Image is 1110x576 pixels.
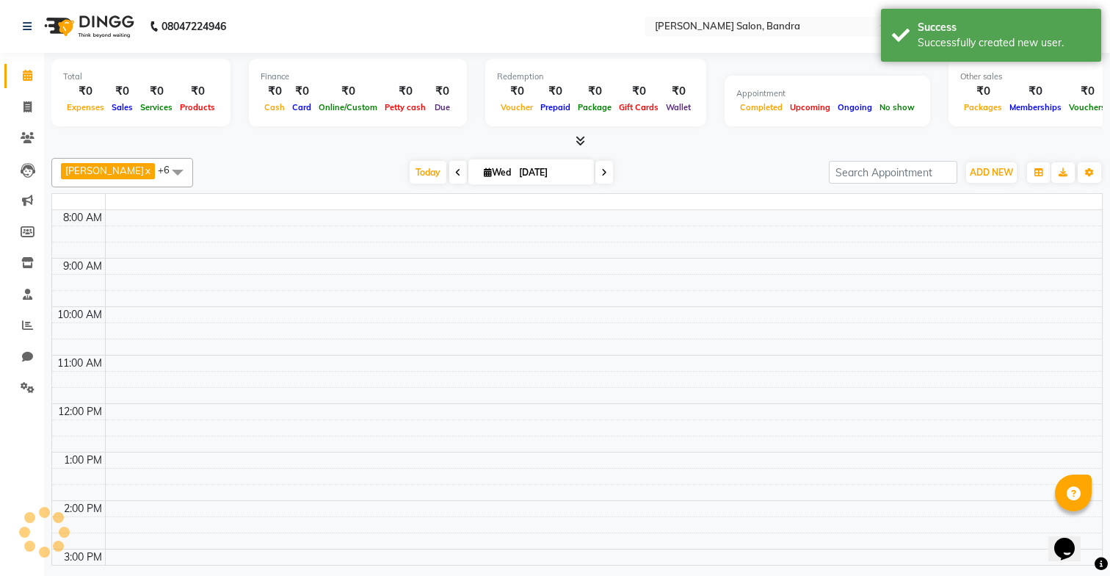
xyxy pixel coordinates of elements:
[61,453,105,468] div: 1:00 PM
[137,102,176,112] span: Services
[829,161,957,184] input: Search Appointment
[176,83,219,100] div: ₹0
[736,87,918,100] div: Appointment
[537,102,574,112] span: Prepaid
[1065,83,1109,100] div: ₹0
[574,83,615,100] div: ₹0
[108,102,137,112] span: Sales
[1065,102,1109,112] span: Vouchers
[960,102,1006,112] span: Packages
[381,83,429,100] div: ₹0
[537,83,574,100] div: ₹0
[786,102,834,112] span: Upcoming
[55,404,105,420] div: 12:00 PM
[497,102,537,112] span: Voucher
[315,102,381,112] span: Online/Custom
[60,259,105,274] div: 9:00 AM
[63,102,108,112] span: Expenses
[970,167,1013,178] span: ADD NEW
[1048,517,1095,561] iframe: chat widget
[37,6,138,47] img: logo
[662,102,694,112] span: Wallet
[615,102,662,112] span: Gift Cards
[736,102,786,112] span: Completed
[137,83,176,100] div: ₹0
[162,6,226,47] b: 08047224946
[289,83,315,100] div: ₹0
[289,102,315,112] span: Card
[876,102,918,112] span: No show
[158,164,181,176] span: +6
[144,165,150,176] a: x
[410,161,446,184] span: Today
[960,83,1006,100] div: ₹0
[918,20,1090,35] div: Success
[918,35,1090,51] div: Successfully created new user.
[966,162,1017,183] button: ADD NEW
[480,167,515,178] span: Wed
[63,71,219,83] div: Total
[1006,83,1065,100] div: ₹0
[61,501,105,516] div: 2:00 PM
[315,83,381,100] div: ₹0
[54,356,105,371] div: 11:00 AM
[381,102,429,112] span: Petty cash
[261,71,455,83] div: Finance
[574,102,615,112] span: Package
[662,83,694,100] div: ₹0
[497,71,694,83] div: Redemption
[176,102,219,112] span: Products
[60,210,105,226] div: 8:00 AM
[431,102,454,112] span: Due
[429,83,455,100] div: ₹0
[1006,102,1065,112] span: Memberships
[261,83,289,100] div: ₹0
[65,165,144,176] span: [PERSON_NAME]
[108,83,137,100] div: ₹0
[497,83,537,100] div: ₹0
[63,83,108,100] div: ₹0
[261,102,289,112] span: Cash
[515,162,588,184] input: 2025-09-03
[54,307,105,323] div: 10:00 AM
[834,102,876,112] span: Ongoing
[61,550,105,565] div: 3:00 PM
[615,83,662,100] div: ₹0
